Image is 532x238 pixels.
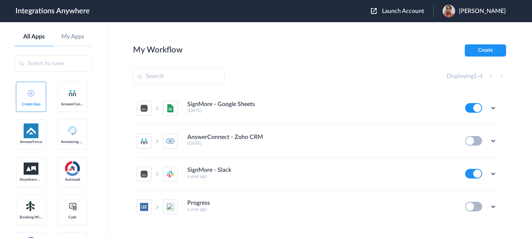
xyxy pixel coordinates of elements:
button: Create [465,44,506,57]
span: 1 [474,73,477,79]
img: answerconnect-logo.svg [68,89,77,98]
img: launch-acct-icon.svg [371,8,377,14]
span: AnswerForce [20,140,42,144]
h5: [DATE] [187,108,455,113]
span: Create App [20,102,42,106]
img: aww.png [24,163,38,175]
span: 4 [479,73,482,79]
span: Anywhere Works [20,177,42,182]
h2: My Workflow [133,45,183,55]
span: Answering Service [61,140,84,144]
button: Launch Account [371,8,433,15]
span: Booking Widget [20,215,42,220]
h5: a year ago [187,174,455,179]
input: Search by name [15,55,92,72]
img: cash-logo.svg [68,202,77,211]
img: Answering_service.png [65,123,80,138]
h4: SignMore - Google Sheets [187,101,255,108]
img: autotask.png [65,161,80,176]
span: Autotask [61,177,84,182]
img: af-app-logo.svg [24,123,38,138]
h4: SignMore - Slack [187,167,231,174]
a: All Apps [15,33,54,40]
h4: Displaying - [447,73,482,80]
img: 6a2a7d3c-b190-4a43-a6a5-4d74bb8823bf.jpeg [443,5,455,17]
span: [PERSON_NAME] [459,8,506,15]
span: Cash [61,215,84,220]
img: Setmore_Logo.svg [24,200,38,213]
img: add-icon.svg [28,90,34,96]
h1: Integrations Anywhere [16,7,90,16]
h4: AnswerConnect - Zoho CRM [187,134,263,141]
input: Search [133,68,225,85]
span: AnswerConnect [61,102,84,106]
h4: Progress [187,200,210,207]
a: My Apps [54,33,92,40]
span: Launch Account [382,8,424,14]
h5: [DATE] [187,141,455,146]
h5: a year ago [187,207,455,212]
